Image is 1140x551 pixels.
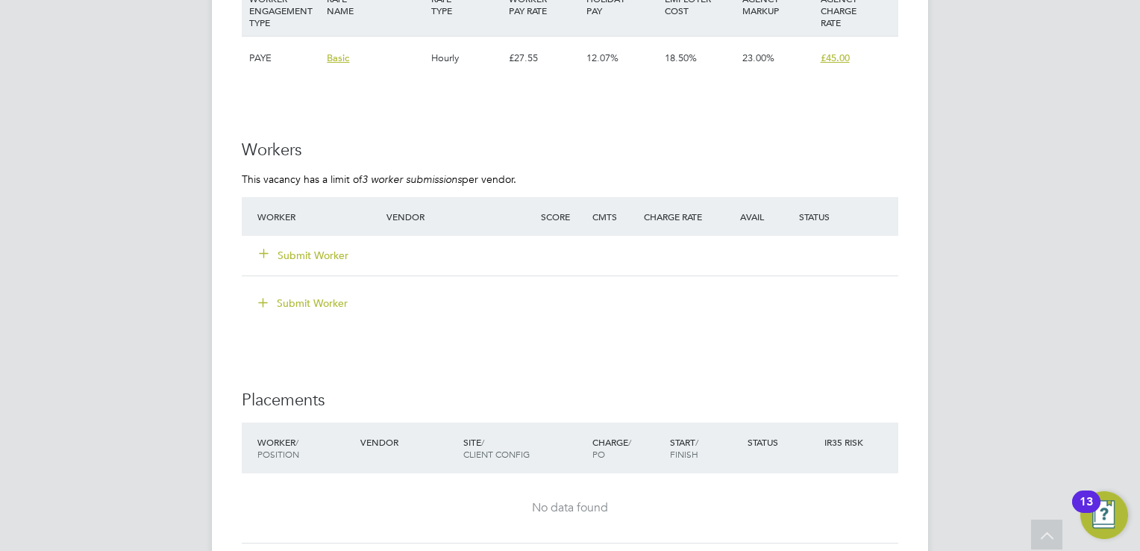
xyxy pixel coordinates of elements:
[589,203,640,230] div: Cmts
[795,203,898,230] div: Status
[505,37,583,80] div: £27.55
[427,37,505,80] div: Hourly
[640,203,718,230] div: Charge Rate
[744,429,821,455] div: Status
[362,172,462,186] em: 3 worker submissions
[242,172,898,186] p: This vacancy has a limit of per vendor.
[670,436,698,460] span: / Finish
[257,500,883,516] div: No data found
[254,429,357,467] div: Worker
[383,203,537,230] div: Vendor
[245,37,323,80] div: PAYE
[460,429,589,467] div: Site
[589,429,666,467] div: Charge
[248,291,360,315] button: Submit Worker
[718,203,795,230] div: Avail
[665,52,697,64] span: 18.50%
[821,429,872,455] div: IR35 Risk
[257,436,299,460] span: / Position
[357,429,460,455] div: Vendor
[742,52,774,64] span: 23.00%
[327,52,349,64] span: Basic
[1080,502,1093,521] div: 13
[666,429,744,467] div: Start
[242,390,898,411] h3: Placements
[242,140,898,161] h3: Workers
[592,436,631,460] span: / PO
[586,52,618,64] span: 12.07%
[254,203,383,230] div: Worker
[260,248,349,263] button: Submit Worker
[463,436,530,460] span: / Client Config
[537,203,589,230] div: Score
[821,52,850,64] span: £45.00
[1080,491,1128,539] button: Open Resource Center, 13 new notifications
